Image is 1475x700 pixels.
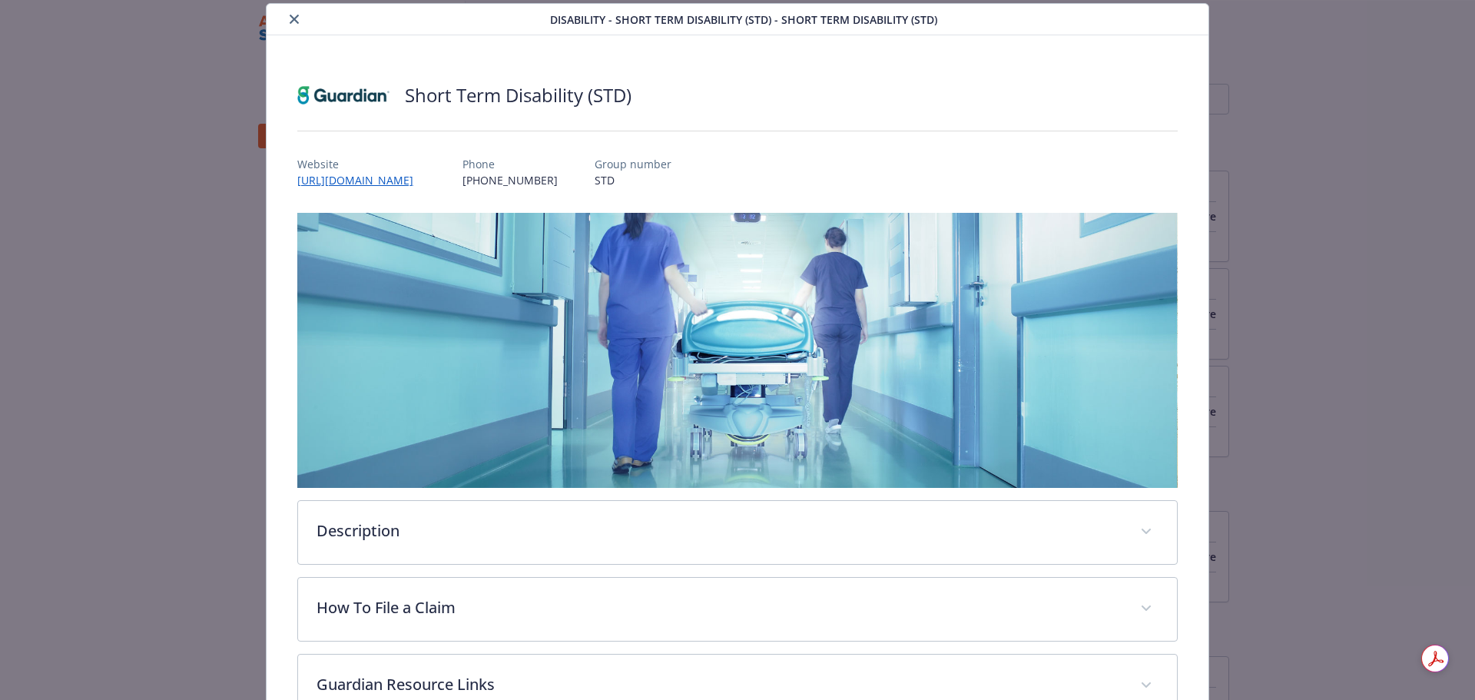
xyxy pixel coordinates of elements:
[297,72,389,118] img: Guardian
[297,173,426,187] a: [URL][DOMAIN_NAME]
[595,172,671,188] p: STD
[317,519,1122,542] p: Description
[297,156,426,172] p: Website
[595,156,671,172] p: Group number
[462,172,558,188] p: [PHONE_NUMBER]
[285,10,303,28] button: close
[462,156,558,172] p: Phone
[297,213,1178,488] img: banner
[317,596,1122,619] p: How To File a Claim
[405,82,631,108] h2: Short Term Disability (STD)
[317,673,1122,696] p: Guardian Resource Links
[298,501,1178,564] div: Description
[550,12,937,28] span: Disability - Short Term Disability (STD) - Short Term Disability (STD)
[298,578,1178,641] div: How To File a Claim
